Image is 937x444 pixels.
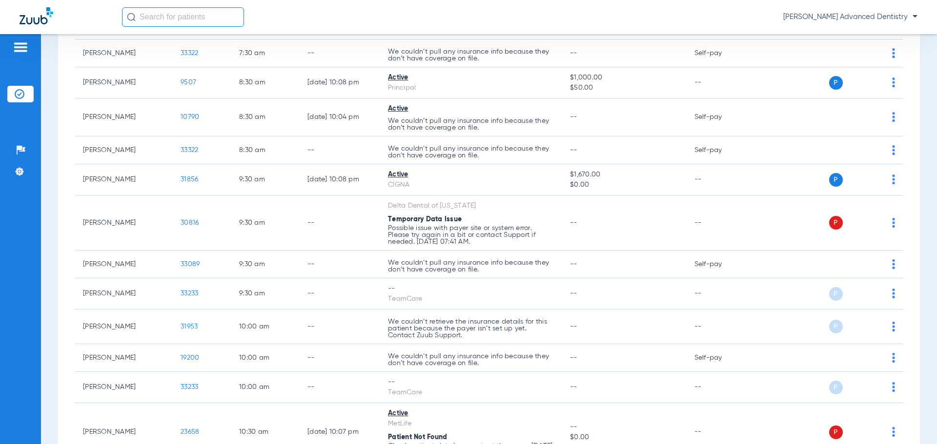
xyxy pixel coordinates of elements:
img: x.svg [870,382,880,392]
img: group-dot-blue.svg [892,322,895,331]
td: [DATE] 10:08 PM [300,67,380,98]
td: [PERSON_NAME] [75,251,173,278]
span: P [829,381,843,394]
span: $1,000.00 [570,73,678,83]
p: We couldn’t pull any insurance info because they don’t have coverage on file. [388,48,554,62]
img: group-dot-blue.svg [892,218,895,228]
td: -- [300,136,380,164]
td: -- [687,372,753,403]
span: 33089 [181,261,200,268]
td: 9:30 AM [231,164,300,195]
span: 33322 [181,147,198,154]
img: x.svg [870,145,880,155]
img: group-dot-blue.svg [892,174,895,184]
img: group-dot-blue.svg [892,289,895,298]
td: 7:30 AM [231,39,300,67]
span: -- [570,323,577,330]
span: P [829,425,843,439]
span: $0.00 [570,432,678,443]
p: Possible issue with payer site or system error. Please try again in a bit or contact Support if n... [388,225,554,245]
td: 10:00 AM [231,344,300,372]
div: Active [388,73,554,83]
img: Search Icon [127,13,136,21]
img: group-dot-blue.svg [892,259,895,269]
iframe: Chat Widget [888,397,937,444]
p: We couldn’t pull any insurance info because they don’t have coverage on file. [388,353,554,367]
td: 8:30 AM [231,67,300,98]
span: -- [570,50,577,57]
img: x.svg [870,427,880,437]
div: Delta Dental of [US_STATE] [388,201,554,211]
p: We couldn’t pull any insurance info because they don’t have coverage on file. [388,145,554,159]
img: group-dot-blue.svg [892,112,895,122]
td: 8:30 AM [231,136,300,164]
span: Temporary Data Issue [388,216,462,223]
span: $1,670.00 [570,170,678,180]
td: [PERSON_NAME] [75,98,173,136]
img: group-dot-blue.svg [892,77,895,87]
td: 10:00 AM [231,309,300,344]
img: hamburger-icon [13,41,28,53]
td: -- [300,309,380,344]
span: -- [570,261,577,268]
img: x.svg [870,218,880,228]
div: CIGNA [388,180,554,190]
td: [PERSON_NAME] [75,195,173,251]
td: -- [687,67,753,98]
div: Active [388,408,554,419]
td: -- [687,278,753,309]
td: Self-pay [687,98,753,136]
img: x.svg [870,322,880,331]
td: 8:30 AM [231,98,300,136]
span: 19200 [181,354,199,361]
span: 23658 [181,428,199,435]
span: [PERSON_NAME] Advanced Dentistry [783,12,917,22]
td: [DATE] 10:08 PM [300,164,380,195]
td: 9:30 AM [231,251,300,278]
span: -- [570,114,577,120]
img: x.svg [870,353,880,363]
input: Search for patients [122,7,244,27]
td: [PERSON_NAME] [75,344,173,372]
td: Self-pay [687,251,753,278]
span: -- [570,290,577,297]
span: 30816 [181,219,199,226]
td: -- [300,344,380,372]
span: 33322 [181,50,198,57]
span: Patient Not Found [388,434,447,441]
span: -- [570,354,577,361]
p: We couldn’t pull any insurance info because they don’t have coverage on file. [388,117,554,131]
td: -- [300,39,380,67]
img: x.svg [870,112,880,122]
img: group-dot-blue.svg [892,382,895,392]
td: -- [300,278,380,309]
div: Active [388,104,554,114]
div: TeamCare [388,294,554,304]
p: We couldn’t retrieve the insurance details for this patient because the payer isn’t set up yet. C... [388,318,554,339]
span: 33233 [181,290,198,297]
img: x.svg [870,289,880,298]
td: -- [300,251,380,278]
div: -- [388,284,554,294]
td: [PERSON_NAME] [75,278,173,309]
span: P [829,76,843,90]
td: Self-pay [687,39,753,67]
td: -- [687,164,753,195]
td: [DATE] 10:04 PM [300,98,380,136]
span: P [829,216,843,230]
td: [PERSON_NAME] [75,39,173,67]
td: -- [687,195,753,251]
td: [PERSON_NAME] [75,309,173,344]
img: group-dot-blue.svg [892,48,895,58]
div: TeamCare [388,387,554,398]
td: -- [300,195,380,251]
td: -- [300,372,380,403]
div: -- [388,377,554,387]
td: Self-pay [687,136,753,164]
span: -- [570,147,577,154]
img: x.svg [870,174,880,184]
span: 33233 [181,384,198,390]
span: 10790 [181,114,199,120]
span: 31856 [181,176,198,183]
p: We couldn’t pull any insurance info because they don’t have coverage on file. [388,259,554,273]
